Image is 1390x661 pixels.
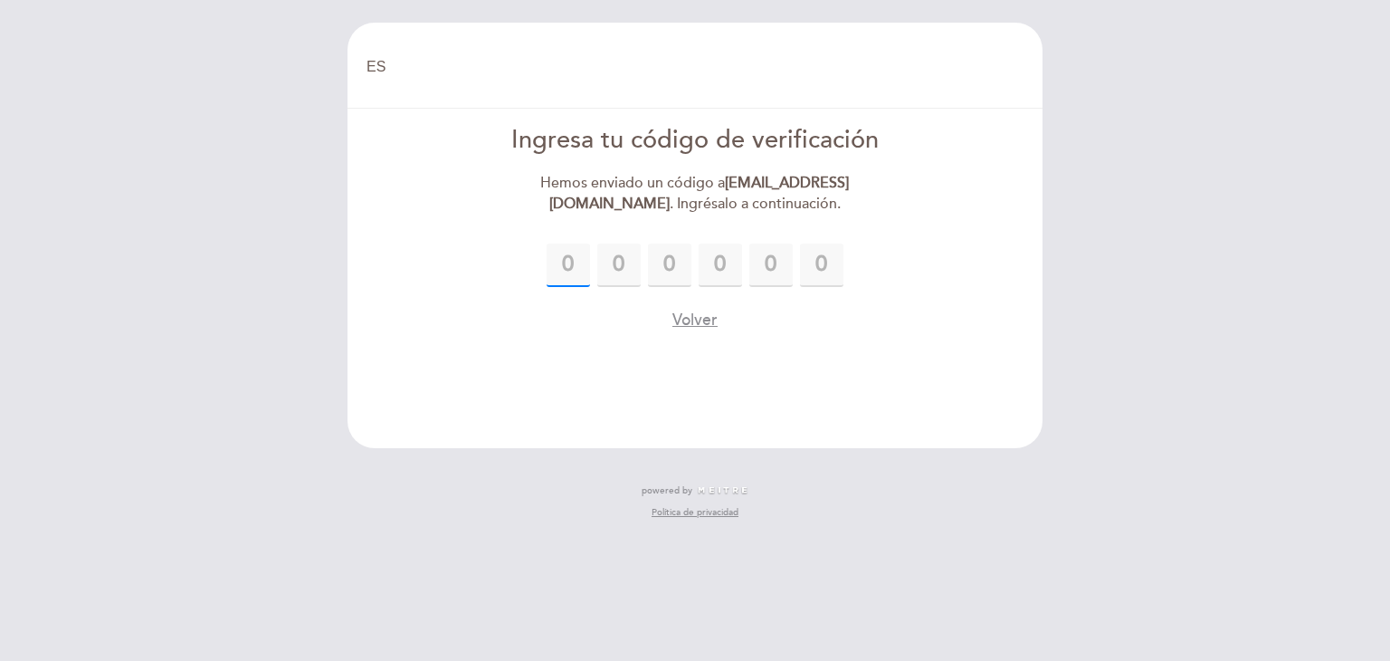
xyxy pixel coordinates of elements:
[488,173,903,215] div: Hemos enviado un código a . Ingrésalo a continuación.
[697,486,748,495] img: MEITRE
[488,123,903,158] div: Ingresa tu código de verificación
[672,309,718,331] button: Volver
[800,244,843,287] input: 0
[652,506,738,519] a: Política de privacidad
[597,244,641,287] input: 0
[549,174,850,213] strong: [EMAIL_ADDRESS][DOMAIN_NAME]
[749,244,793,287] input: 0
[642,484,692,497] span: powered by
[699,244,742,287] input: 0
[547,244,590,287] input: 0
[648,244,691,287] input: 0
[642,484,748,497] a: powered by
